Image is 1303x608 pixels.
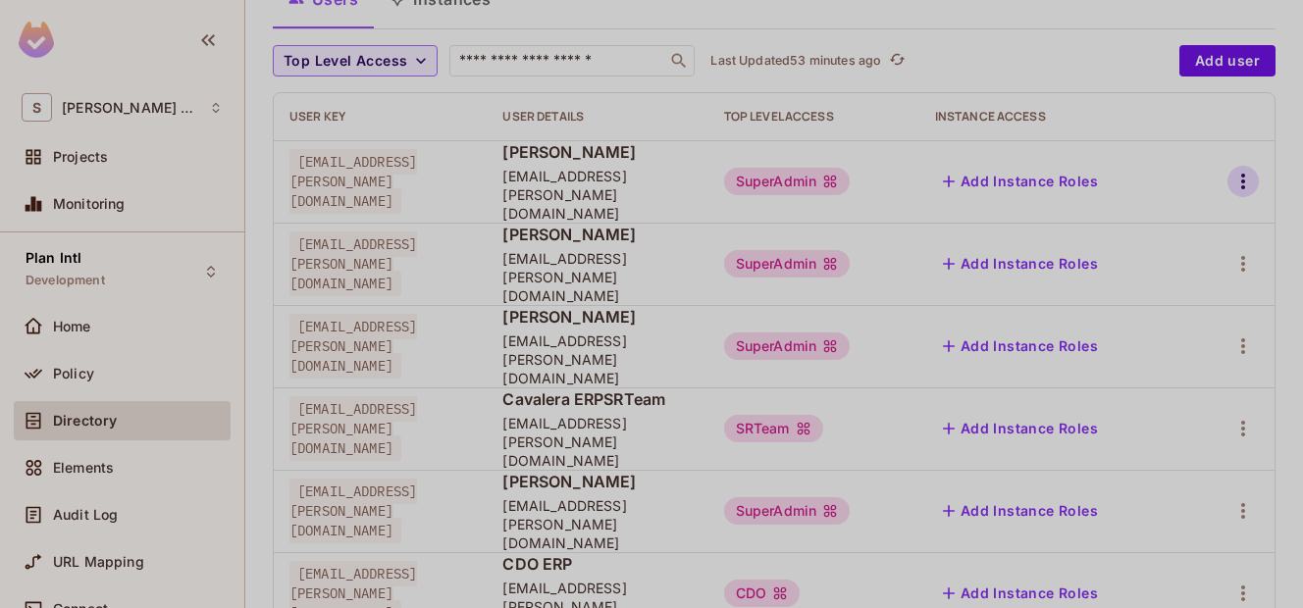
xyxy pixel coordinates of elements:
[502,249,692,305] span: [EMAIL_ADDRESS][PERSON_NAME][DOMAIN_NAME]
[502,141,692,163] span: [PERSON_NAME]
[19,22,54,58] img: SReyMgAAAABJRU5ErkJggg==
[26,273,105,288] span: Development
[935,248,1106,279] button: Add Instance Roles
[502,471,692,492] span: [PERSON_NAME]
[502,167,692,223] span: [EMAIL_ADDRESS][PERSON_NAME][DOMAIN_NAME]
[22,93,52,122] span: S
[724,250,851,278] div: SuperAdmin
[710,53,881,69] p: Last Updated 53 minutes ago
[284,49,407,74] span: Top Level Access
[885,49,909,73] button: refresh
[289,479,417,543] span: [EMAIL_ADDRESS][PERSON_NAME][DOMAIN_NAME]
[724,332,851,360] div: SuperAdmin
[502,496,692,552] span: [EMAIL_ADDRESS][PERSON_NAME][DOMAIN_NAME]
[53,413,117,429] span: Directory
[881,49,909,73] span: Click to refresh data
[289,109,471,125] div: User Key
[724,415,823,442] div: SRTeam
[53,366,94,381] span: Policy
[53,196,126,212] span: Monitoring
[724,109,904,125] div: Top Level Access
[502,109,692,125] div: User Details
[53,460,114,476] span: Elements
[53,319,91,334] span: Home
[53,554,144,570] span: URL Mapping
[889,51,906,71] span: refresh
[724,168,851,195] div: SuperAdmin
[1179,45,1276,76] button: Add user
[935,330,1106,362] button: Add Instance Roles
[502,553,692,575] span: CDO ERP
[935,495,1106,527] button: Add Instance Roles
[502,224,692,245] span: [PERSON_NAME]
[935,109,1174,125] div: Instance Access
[935,413,1106,444] button: Add Instance Roles
[289,396,417,461] span: [EMAIL_ADDRESS][PERSON_NAME][DOMAIN_NAME]
[935,166,1106,197] button: Add Instance Roles
[502,306,692,328] span: [PERSON_NAME]
[289,149,417,214] span: [EMAIL_ADDRESS][PERSON_NAME][DOMAIN_NAME]
[53,507,118,523] span: Audit Log
[62,100,199,116] span: Workspace: Sawala Cloud
[289,231,417,296] span: [EMAIL_ADDRESS][PERSON_NAME][DOMAIN_NAME]
[273,45,438,76] button: Top Level Access
[53,149,108,165] span: Projects
[502,331,692,387] span: [EMAIL_ADDRESS][PERSON_NAME][DOMAIN_NAME]
[724,497,851,525] div: SuperAdmin
[26,250,81,266] span: Plan Intl
[724,580,800,607] div: CDO
[289,314,417,379] span: [EMAIL_ADDRESS][PERSON_NAME][DOMAIN_NAME]
[502,414,692,470] span: [EMAIL_ADDRESS][PERSON_NAME][DOMAIN_NAME]
[502,388,692,410] span: Cavalera ERPSRTeam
